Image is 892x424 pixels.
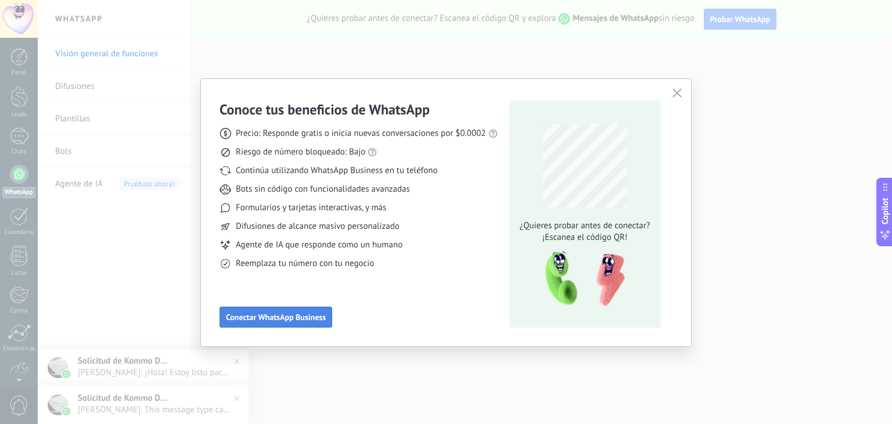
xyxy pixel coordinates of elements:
[220,100,430,118] h3: Conoce tus beneficios de WhatsApp
[236,165,437,177] span: Continúa utilizando WhatsApp Business en tu teléfono
[535,248,627,310] img: qr-pic-1x.png
[879,198,891,225] span: Copilot
[236,146,365,158] span: Riesgo de número bloqueado: Bajo
[236,202,386,214] span: Formularios y tarjetas interactivas, y más
[236,128,486,139] span: Precio: Responde gratis o inicia nuevas conversaciones por $0.0002
[236,239,402,251] span: Agente de IA que responde como un humano
[516,220,653,232] span: ¿Quieres probar antes de conectar?
[516,232,653,243] span: ¡Escanea el código QR!
[236,258,374,270] span: Reemplaza tu número con tu negocio
[236,184,410,195] span: Bots sin código con funcionalidades avanzadas
[220,307,332,328] button: Conectar WhatsApp Business
[236,221,400,232] span: Difusiones de alcance masivo personalizado
[226,313,326,321] span: Conectar WhatsApp Business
